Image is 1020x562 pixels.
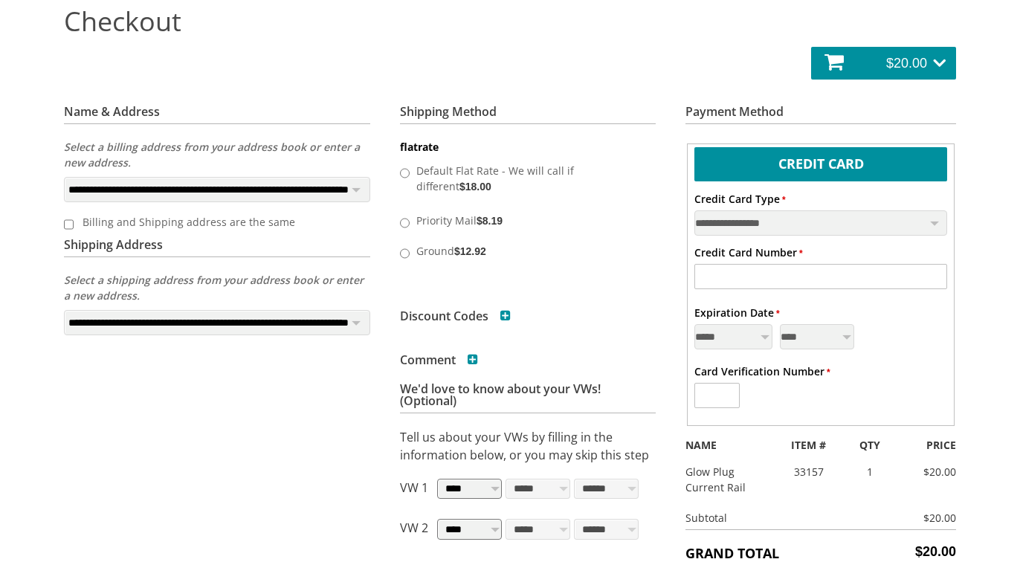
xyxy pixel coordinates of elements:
label: Credit Card [694,147,948,178]
span: $8.19 [477,215,503,227]
label: Credit Card Number [694,245,803,260]
div: PRICE [894,437,967,453]
label: Ground [413,239,639,262]
div: Glow Plug Current Rail [674,464,772,495]
label: Priority Mail [413,208,639,231]
h3: We'd love to know about your VWs! (Optional) [400,383,656,413]
p: VW 2 [400,519,428,545]
div: 1 [845,464,894,479]
p: Tell us about your VWs by filling in the information below, or you may skip this step [400,428,656,464]
div: NAME [674,437,772,453]
span: $12.92 [454,245,486,257]
span: $20.00 [915,544,956,560]
div: QTY [845,437,894,453]
h2: Checkout [64,3,956,39]
h3: Shipping Address [64,225,370,257]
div: $20.00 [894,464,967,479]
h5: Grand Total [685,544,956,562]
label: Credit Card Type [694,191,786,207]
div: Subtotal [674,510,909,526]
label: Select a shipping address from your address book or enter a new address. [64,272,370,303]
label: Default Flat Rate - We will call if different [413,158,639,197]
label: Select a billing address from your address book or enter a new address. [64,139,370,170]
label: Expiration Date [694,305,780,320]
h3: Discount Codes [400,310,511,322]
h3: Shipping Method [400,106,656,124]
span: $18.00 [459,181,491,193]
div: ITEM # [772,437,845,453]
h3: Payment Method [685,106,956,124]
h3: Comment [400,354,478,366]
h3: Name & Address [64,106,370,124]
p: VW 1 [400,479,428,505]
div: $20.00 [909,510,956,526]
div: 33157 [772,464,845,479]
dt: flatrate [400,140,656,155]
span: $20.00 [886,47,933,80]
label: Billing and Shipping address are the same [74,210,350,234]
label: Card Verification Number [694,364,830,379]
